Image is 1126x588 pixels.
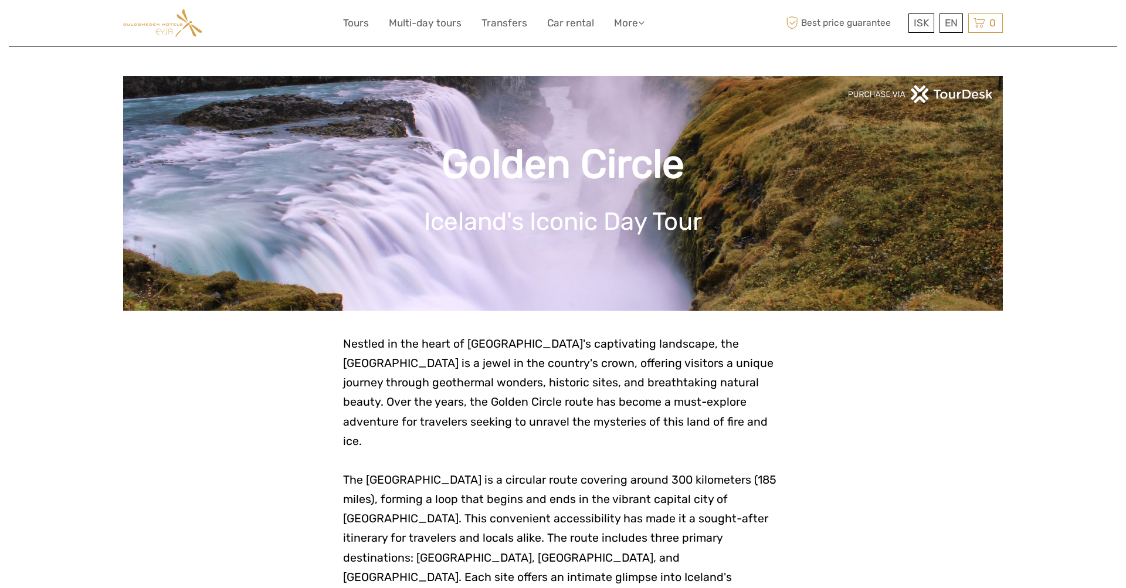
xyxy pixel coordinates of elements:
span: Nestled in the heart of [GEOGRAPHIC_DATA]'s captivating landscape, the [GEOGRAPHIC_DATA] is a jew... [343,337,774,448]
a: More [614,15,645,32]
a: Car rental [547,15,594,32]
div: EN [940,13,963,33]
h1: Iceland's Iconic Day Tour [141,207,985,236]
span: ISK [914,17,929,29]
h1: Golden Circle [141,141,985,188]
img: PurchaseViaTourDeskwhite.png [847,85,994,103]
img: Guldsmeden Eyja [123,9,202,38]
span: 0 [988,17,998,29]
span: Best price guarantee [783,13,905,33]
a: Multi-day tours [389,15,462,32]
a: Tours [343,15,369,32]
a: Transfers [481,15,527,32]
